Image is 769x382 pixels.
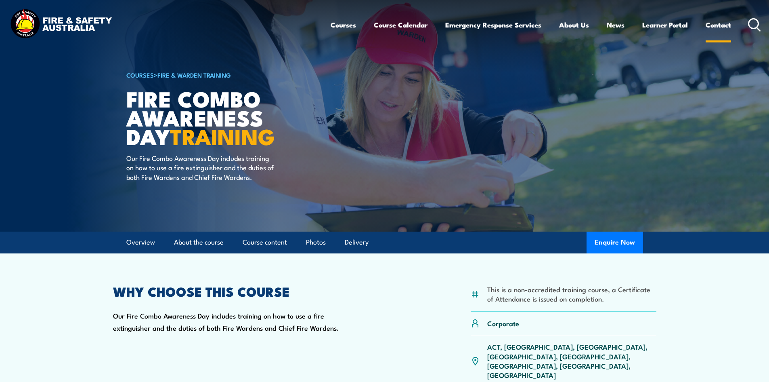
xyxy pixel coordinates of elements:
a: Learner Portal [642,14,688,36]
a: Course Calendar [374,14,427,36]
a: Emergency Response Services [445,14,541,36]
a: Overview [126,232,155,253]
button: Enquire Now [587,232,643,253]
a: Course content [243,232,287,253]
a: Delivery [345,232,369,253]
p: Corporate [487,319,519,328]
h1: Fire Combo Awareness Day [126,89,326,146]
h6: > [126,70,326,80]
a: About Us [559,14,589,36]
p: ACT, [GEOGRAPHIC_DATA], [GEOGRAPHIC_DATA], [GEOGRAPHIC_DATA], [GEOGRAPHIC_DATA], [GEOGRAPHIC_DATA... [487,342,656,380]
a: COURSES [126,70,154,79]
a: Courses [331,14,356,36]
a: Photos [306,232,326,253]
p: Our Fire Combo Awareness Day includes training on how to use a fire extinguisher and the duties o... [126,153,274,182]
strong: TRAINING [170,119,275,152]
li: This is a non-accredited training course, a Certificate of Attendance is issued on completion. [487,285,656,304]
a: About the course [174,232,224,253]
a: Fire & Warden Training [157,70,231,79]
a: News [607,14,624,36]
a: Contact [706,14,731,36]
h2: WHY CHOOSE THIS COURSE [113,285,349,297]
